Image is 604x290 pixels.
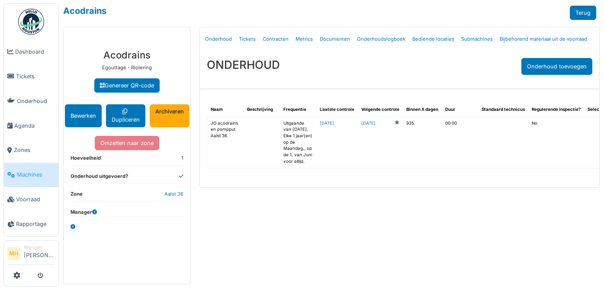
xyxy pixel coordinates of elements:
dt: Hoeveelheid [71,155,101,165]
a: Genereer QR-code [94,78,160,93]
td: 00:00 [442,116,478,168]
a: Acodrains [63,6,106,16]
th: Volgende controle [358,103,403,116]
span: translation missing: nl.shared.no [532,121,537,126]
span: Agenda [14,122,55,130]
dt: Zone [71,190,83,201]
p: Egouttage - Riolering [71,64,183,71]
li: MH [7,247,20,260]
td: JO acodrains en pompput Aalst 36 [207,116,244,168]
button: Bewerken [65,104,102,127]
a: Tickets [4,64,58,89]
a: Zones [4,138,58,163]
span: Rapportage [16,220,55,228]
th: Laatste controle [316,103,358,116]
a: Bediende locaties [409,29,458,49]
a: Contracten [259,29,292,49]
a: Voorraad [4,187,58,212]
th: Naam [207,103,244,116]
a: [DATE] [320,121,334,126]
h3: Acodrains [71,49,183,61]
a: Machines [4,163,58,187]
a: Aalst 36 [164,191,183,197]
th: Standaard technicus [478,103,528,116]
a: Terug [570,6,596,20]
th: Binnen X dagen [403,103,442,116]
h3: ONDERHOUD [207,58,280,71]
a: Onderhoudslogboek [353,29,409,49]
a: Bijbehorend materiaal uit de voorraad [496,29,591,49]
a: MH Manager[PERSON_NAME] [7,244,55,265]
th: Regulerende inspectie? [528,103,584,116]
span: Zones [14,146,55,154]
a: Documenten [316,29,353,49]
th: Frequentie [280,103,316,116]
span: Dashboard [15,48,55,56]
a: Onderhoud [4,89,58,113]
dd: 1 [181,155,183,162]
th: Duur [442,103,478,116]
a: Rapportage [4,212,58,236]
a: Agenda [4,113,58,138]
span: Onderhoud [17,97,55,105]
li: [PERSON_NAME] [24,244,55,263]
th: Beschrijving [244,103,280,116]
a: Submachines [458,29,496,49]
a: [DATE] [361,120,376,127]
span: Tickets [16,72,55,81]
dt: Onderhoud uitgevoerd? [71,173,128,184]
a: Dashboard [4,39,58,64]
div: Manager [24,244,55,251]
dt: Manager [71,209,97,216]
a: Tickets [235,29,259,49]
img: Badge_color-CXgf-gQk.svg [18,9,44,35]
a: Dupliceren [106,104,145,127]
a: Metrics [292,29,316,49]
a: Archiveren [150,104,190,127]
a: Onderhoud [202,29,235,49]
div: Onderhoud toevoegen [521,58,592,75]
span: Voorraad [16,195,55,203]
span: Machines [17,171,55,179]
td: Uitgaande van [DATE], Elke 1 jaar(en) op de Maandag,, op de 1, van Juni voor altijd. [280,116,316,168]
td: 935 [403,116,442,168]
